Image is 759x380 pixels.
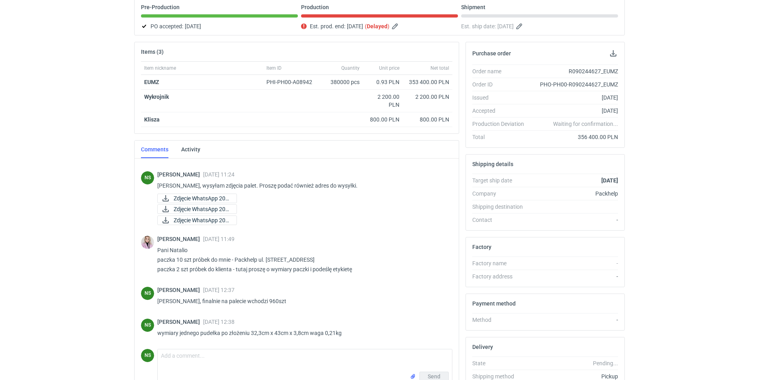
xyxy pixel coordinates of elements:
div: Total [472,133,530,141]
a: Zdjęcie WhatsApp 202... [157,194,237,203]
em: Pending... [593,360,618,366]
span: Zdjęcie WhatsApp 202... [174,205,230,214]
h2: Payment method [472,300,516,307]
div: Production Deviation [472,120,530,128]
strong: Wykrojnik [144,94,169,100]
strong: Delayed [367,23,387,29]
div: Shipping destination [472,203,530,211]
strong: Klisza [144,116,160,123]
div: 800.00 PLN [366,116,399,123]
span: [DATE] [497,22,514,31]
h2: Items (3) [141,49,164,55]
div: Packhelp [530,190,618,198]
div: 353 400.00 PLN [406,78,449,86]
p: Production [301,4,329,10]
div: PHO-PH00-R090244627_EUMZ [530,80,618,88]
a: EUMZ [144,79,159,85]
div: 0.93 PLN [366,78,399,86]
span: Zdjęcie WhatsApp 202... [174,194,230,203]
div: Order ID [472,80,530,88]
div: R090244627_EUMZ [530,67,618,75]
div: - [530,316,618,324]
div: Zdjęcie WhatsApp 2025-09-08 o 11.18.20_3b0d4626.jpg [157,194,237,203]
a: Zdjęcie WhatsApp 202... [157,204,237,214]
a: Comments [141,141,168,158]
div: Company [472,190,530,198]
figcaption: NS [141,319,154,332]
div: State [472,359,530,367]
div: 800.00 PLN [406,116,449,123]
span: Net total [430,65,449,71]
p: wymiary jednego pudełka po złożeniu 32,3cm x 43cm x 3,8cm waga 0,21kg [157,328,446,338]
figcaption: NS [141,287,154,300]
div: Natalia Stępak [141,319,154,332]
p: [PERSON_NAME], finalnie na palecie wchodzi 960szt [157,296,446,306]
div: - [530,259,618,267]
h2: Delivery [472,344,493,350]
span: [DATE] 11:49 [203,236,235,242]
div: Natalia Stępak [141,287,154,300]
button: Edit estimated production end date [391,22,401,31]
h2: Purchase order [472,50,511,57]
span: [PERSON_NAME] [157,287,203,293]
span: Item ID [266,65,282,71]
em: Waiting for confirmation... [553,120,618,128]
em: ( [365,23,367,29]
div: PHI-PH00-A08942 [266,78,320,86]
div: Factory address [472,272,530,280]
div: Zdjęcie WhatsApp 2025-09-08 o 11.18.21_534d7508.jpg [157,215,237,225]
div: Contact [472,216,530,224]
div: - [530,216,618,224]
span: [PERSON_NAME] [157,236,203,242]
button: Download PO [608,49,618,58]
div: 356 400.00 PLN [530,133,618,141]
p: Pre-Production [141,4,180,10]
div: Accepted [472,107,530,115]
div: 2 200.00 PLN [406,93,449,101]
span: Send [428,374,440,379]
button: Edit estimated shipping date [515,22,525,31]
span: Quantity [341,65,360,71]
span: [DATE] 12:37 [203,287,235,293]
div: Zdjęcie WhatsApp 2025-09-08 o 11.18.20_87ba2dac.jpg [157,204,237,214]
figcaption: NS [141,349,154,362]
div: Order name [472,67,530,75]
span: [DATE] [185,22,201,31]
div: 380000 pcs [323,75,363,90]
p: Pani Natalio paczka 10 szt próbek do mnie - Packhelp ul. [STREET_ADDRESS] paczka 2 szt próbek do ... [157,245,446,274]
h2: Factory [472,244,491,250]
div: Factory name [472,259,530,267]
p: Shipment [461,4,485,10]
div: Natalia Stępak [141,171,154,184]
div: Natalia Stępak [141,349,154,362]
h2: Shipping details [472,161,513,167]
span: [DATE] 11:24 [203,171,235,178]
strong: [DATE] [601,177,618,184]
em: ) [387,23,389,29]
div: Target ship date [472,176,530,184]
span: Unit price [379,65,399,71]
span: [PERSON_NAME] [157,319,203,325]
img: Klaudia Wiśniewska [141,236,154,249]
div: - [530,272,618,280]
div: Method [472,316,530,324]
figcaption: NS [141,171,154,184]
span: Item nickname [144,65,176,71]
div: PO accepted: [141,22,298,31]
div: Est. prod. end: [301,22,458,31]
div: Est. ship date: [461,22,618,31]
span: [PERSON_NAME] [157,171,203,178]
p: [PERSON_NAME], wysyłam zdjęcia palet. Proszę podać również adres do wysyłki. [157,181,446,190]
span: Zdjęcie WhatsApp 202... [174,216,230,225]
div: Issued [472,94,530,102]
div: [DATE] [530,107,618,115]
div: [DATE] [530,94,618,102]
a: Activity [181,141,200,158]
a: Zdjęcie WhatsApp 202... [157,215,237,225]
div: 2 200.00 PLN [366,93,399,109]
span: [DATE] 12:38 [203,319,235,325]
span: [DATE] [347,22,363,31]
